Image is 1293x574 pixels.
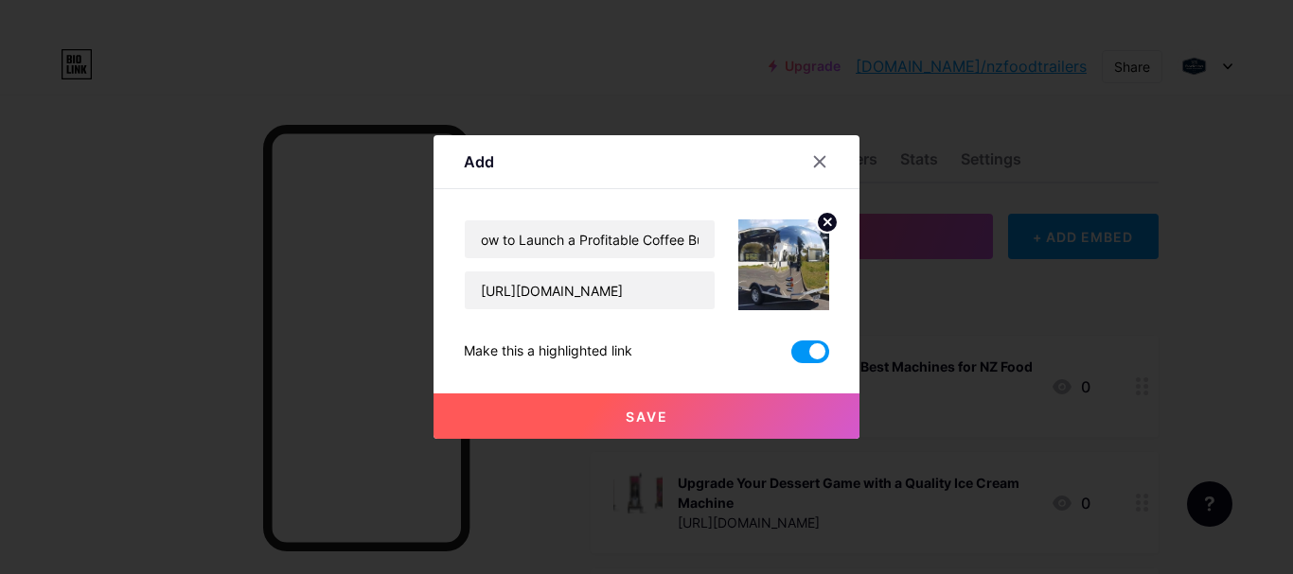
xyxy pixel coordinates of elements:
[626,409,668,425] span: Save
[464,340,632,363] div: Make this a highlighted link
[434,393,859,439] button: Save
[738,219,829,310] img: link_thumbnail
[464,150,494,173] div: Add
[465,271,715,309] input: URL
[465,220,715,258] input: Title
